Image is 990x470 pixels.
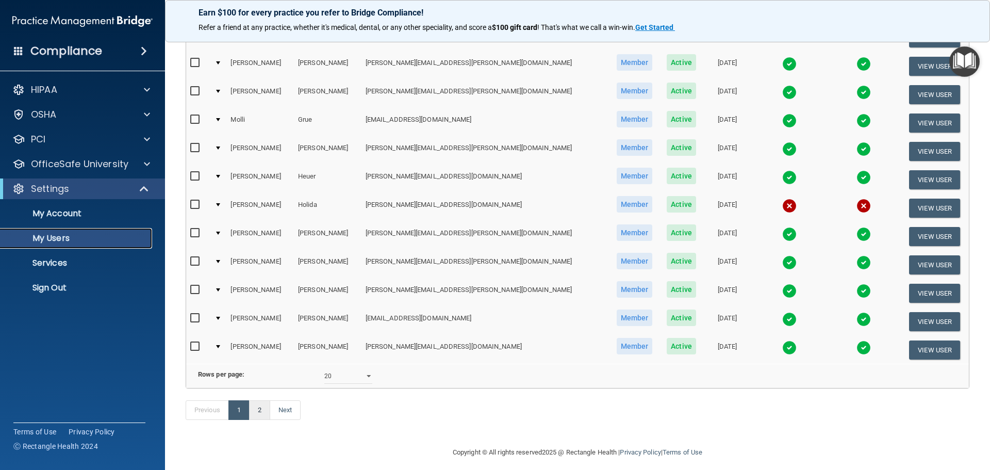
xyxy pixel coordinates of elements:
[703,307,752,336] td: [DATE]
[226,222,294,251] td: [PERSON_NAME]
[13,427,56,437] a: Terms of Use
[294,52,361,80] td: [PERSON_NAME]
[294,109,361,137] td: Grue
[617,310,653,326] span: Member
[361,52,609,80] td: [PERSON_NAME][EMAIL_ADDRESS][PERSON_NAME][DOMAIN_NAME]
[909,114,960,133] button: View User
[226,279,294,307] td: [PERSON_NAME]
[667,83,696,99] span: Active
[856,142,871,156] img: tick.e7d51cea.svg
[389,436,766,469] div: Copyright © All rights reserved 2025 @ Rectangle Health | |
[617,281,653,298] span: Member
[13,441,98,451] span: Ⓒ Rectangle Health 2024
[856,284,871,298] img: tick.e7d51cea.svg
[620,448,661,456] a: Privacy Policy
[667,168,696,184] span: Active
[617,83,653,99] span: Member
[12,183,150,195] a: Settings
[667,224,696,241] span: Active
[667,310,696,326] span: Active
[909,142,960,161] button: View User
[361,336,609,364] td: [PERSON_NAME][EMAIL_ADDRESS][DOMAIN_NAME]
[294,137,361,166] td: [PERSON_NAME]
[667,253,696,269] span: Active
[249,400,270,420] a: 2
[782,57,797,71] img: tick.e7d51cea.svg
[294,80,361,109] td: [PERSON_NAME]
[294,166,361,194] td: Heuer
[294,194,361,222] td: Holida
[909,312,960,331] button: View User
[782,142,797,156] img: tick.e7d51cea.svg
[617,111,653,127] span: Member
[703,336,752,364] td: [DATE]
[7,283,147,293] p: Sign Out
[909,255,960,274] button: View User
[294,336,361,364] td: [PERSON_NAME]
[667,54,696,71] span: Active
[703,109,752,137] td: [DATE]
[270,400,301,420] a: Next
[667,281,696,298] span: Active
[782,170,797,185] img: tick.e7d51cea.svg
[703,279,752,307] td: [DATE]
[782,114,797,128] img: tick.e7d51cea.svg
[617,338,653,354] span: Member
[199,8,956,18] p: Earn $100 for every practice you refer to Bridge Compliance!
[782,199,797,213] img: cross.ca9f0e7f.svg
[617,168,653,184] span: Member
[361,109,609,137] td: [EMAIL_ADDRESS][DOMAIN_NAME]
[617,54,653,71] span: Member
[226,251,294,279] td: [PERSON_NAME]
[782,227,797,241] img: tick.e7d51cea.svg
[226,307,294,336] td: [PERSON_NAME]
[294,279,361,307] td: [PERSON_NAME]
[7,233,147,244] p: My Users
[703,222,752,251] td: [DATE]
[361,222,609,251] td: [PERSON_NAME][EMAIL_ADDRESS][PERSON_NAME][DOMAIN_NAME]
[703,137,752,166] td: [DATE]
[361,137,609,166] td: [PERSON_NAME][EMAIL_ADDRESS][PERSON_NAME][DOMAIN_NAME]
[226,194,294,222] td: [PERSON_NAME]
[12,133,150,145] a: PCI
[31,84,57,96] p: HIPAA
[667,111,696,127] span: Active
[199,23,492,31] span: Refer a friend at any practice, whether it's medical, dental, or any other speciality, and score a
[635,23,673,31] strong: Get Started
[782,341,797,355] img: tick.e7d51cea.svg
[703,194,752,222] td: [DATE]
[226,80,294,109] td: [PERSON_NAME]
[492,23,537,31] strong: $100 gift card
[703,80,752,109] td: [DATE]
[617,196,653,213] span: Member
[31,108,57,121] p: OSHA
[703,251,752,279] td: [DATE]
[782,312,797,327] img: tick.e7d51cea.svg
[31,133,45,145] p: PCI
[7,208,147,219] p: My Account
[361,307,609,336] td: [EMAIL_ADDRESS][DOMAIN_NAME]
[856,85,871,100] img: tick.e7d51cea.svg
[294,222,361,251] td: [PERSON_NAME]
[361,80,609,109] td: [PERSON_NAME][EMAIL_ADDRESS][PERSON_NAME][DOMAIN_NAME]
[949,46,980,77] button: Open Resource Center
[361,166,609,194] td: [PERSON_NAME][EMAIL_ADDRESS][DOMAIN_NAME]
[294,251,361,279] td: [PERSON_NAME]
[909,227,960,246] button: View User
[909,341,960,360] button: View User
[703,166,752,194] td: [DATE]
[31,158,128,170] p: OfficeSafe University
[617,224,653,241] span: Member
[69,427,115,437] a: Privacy Policy
[909,284,960,303] button: View User
[226,52,294,80] td: [PERSON_NAME]
[667,139,696,156] span: Active
[663,448,702,456] a: Terms of Use
[856,341,871,355] img: tick.e7d51cea.svg
[782,284,797,298] img: tick.e7d51cea.svg
[703,52,752,80] td: [DATE]
[226,137,294,166] td: [PERSON_NAME]
[856,227,871,241] img: tick.e7d51cea.svg
[909,85,960,104] button: View User
[856,114,871,128] img: tick.e7d51cea.svg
